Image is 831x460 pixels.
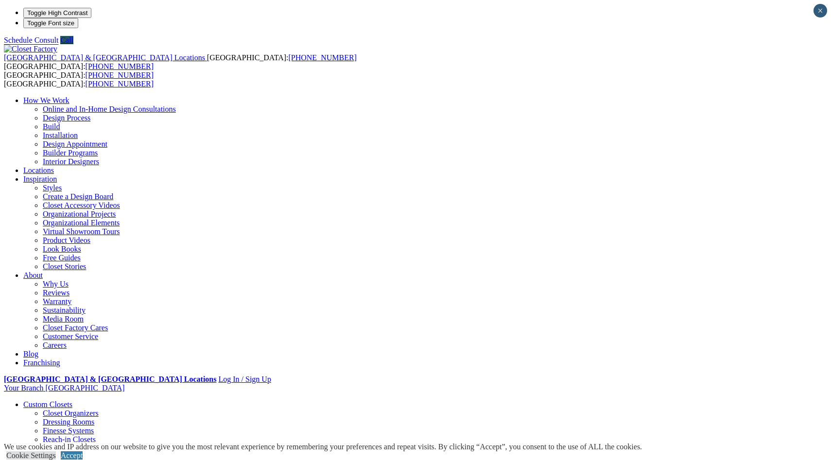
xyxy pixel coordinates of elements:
span: [GEOGRAPHIC_DATA] [45,384,124,392]
a: Organizational Projects [43,210,116,218]
button: Toggle Font size [23,18,78,28]
a: Create a Design Board [43,192,113,201]
a: Reviews [43,289,69,297]
a: Inspiration [23,175,57,183]
span: [GEOGRAPHIC_DATA] & [GEOGRAPHIC_DATA] Locations [4,53,205,62]
a: Media Room [43,315,84,323]
a: Reach-in Closets [43,435,96,443]
a: [PHONE_NUMBER] [288,53,356,62]
a: Closet Organizers [43,409,99,417]
img: Closet Factory [4,45,57,53]
div: We use cookies and IP address on our website to give you the most relevant experience by remember... [4,443,642,451]
a: [GEOGRAPHIC_DATA] & [GEOGRAPHIC_DATA] Locations [4,375,216,383]
span: [GEOGRAPHIC_DATA]: [GEOGRAPHIC_DATA]: [4,53,357,70]
a: Interior Designers [43,157,99,166]
button: Toggle High Contrast [23,8,91,18]
a: About [23,271,43,279]
a: Schedule Consult [4,36,58,44]
a: Custom Closets [23,400,72,409]
a: Closet Factory Cares [43,324,108,332]
a: Locations [23,166,54,174]
a: Log In / Sign Up [218,375,271,383]
a: Design Process [43,114,90,122]
a: [PHONE_NUMBER] [86,71,154,79]
span: [GEOGRAPHIC_DATA]: [GEOGRAPHIC_DATA]: [4,71,154,88]
a: Organizational Elements [43,219,120,227]
span: Toggle High Contrast [27,9,87,17]
a: Builder Programs [43,149,98,157]
a: Finesse Systems [43,426,94,435]
a: Dressing Rooms [43,418,94,426]
a: Free Guides [43,254,81,262]
a: Build [43,122,60,131]
a: Closet Accessory Videos [43,201,120,209]
a: [PHONE_NUMBER] [86,62,154,70]
a: Online and In-Home Design Consultations [43,105,176,113]
a: Virtual Showroom Tours [43,227,120,236]
a: Why Us [43,280,69,288]
a: Call [60,36,73,44]
a: Careers [43,341,67,349]
a: Franchising [23,358,60,367]
a: Styles [43,184,62,192]
a: Look Books [43,245,81,253]
span: Your Branch [4,384,43,392]
button: Close [814,4,827,17]
a: Customer Service [43,332,98,341]
a: Design Appointment [43,140,107,148]
a: Closet Stories [43,262,86,271]
a: Your Branch [GEOGRAPHIC_DATA] [4,384,125,392]
a: [GEOGRAPHIC_DATA] & [GEOGRAPHIC_DATA] Locations [4,53,207,62]
a: Installation [43,131,78,139]
a: Warranty [43,297,71,306]
a: Sustainability [43,306,86,314]
span: Toggle Font size [27,19,74,27]
a: Blog [23,350,38,358]
a: [PHONE_NUMBER] [86,80,154,88]
a: Accept [61,451,83,460]
a: How We Work [23,96,69,104]
a: Product Videos [43,236,90,244]
a: Cookie Settings [6,451,56,460]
